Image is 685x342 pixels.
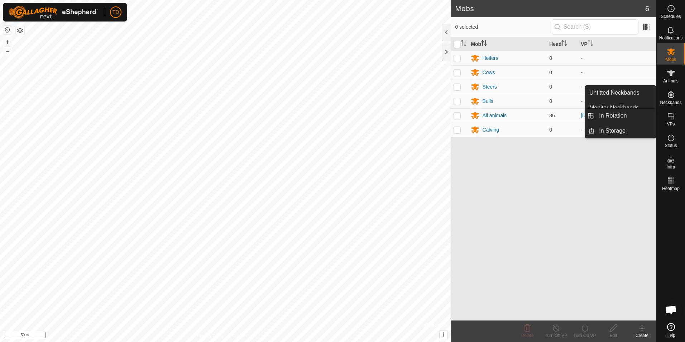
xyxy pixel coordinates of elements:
[570,332,599,339] div: Turn On VP
[549,98,552,104] span: 0
[455,4,645,13] h2: Mobs
[542,332,570,339] div: Turn Off VP
[482,126,499,134] div: Calving
[645,3,649,14] span: 6
[666,165,675,169] span: Infra
[3,38,12,46] button: +
[666,333,675,337] span: Help
[585,109,656,123] li: In Rotation
[585,86,656,100] a: Unfitted Neckbands
[585,101,656,115] a: Monitor Neckbands
[461,41,466,47] p-sorticon: Activate to sort
[482,112,507,119] div: All animals
[660,100,681,105] span: Neckbands
[549,55,552,61] span: 0
[667,122,675,126] span: VPs
[589,89,640,97] span: Unfitted Neckbands
[468,37,546,51] th: Mob
[660,299,682,320] div: Open chat
[455,23,551,31] span: 0 selected
[3,26,12,34] button: Reset Map
[3,47,12,56] button: –
[197,333,224,339] a: Privacy Policy
[578,80,656,94] td: -
[549,113,555,118] span: 36
[663,79,679,83] span: Animals
[578,37,656,51] th: VP
[628,332,656,339] div: Create
[661,14,681,19] span: Schedules
[578,94,656,108] td: -
[552,19,638,34] input: Search (S)
[561,41,567,47] p-sorticon: Activate to sort
[482,83,497,91] div: Steers
[599,111,627,120] span: In Rotation
[588,41,593,47] p-sorticon: Activate to sort
[665,143,677,148] span: Status
[581,113,615,118] a: [DATE] 092516
[578,51,656,65] td: -
[233,333,254,339] a: Contact Us
[549,84,552,90] span: 0
[595,109,656,123] a: In Rotation
[440,331,447,339] button: i
[666,57,676,62] span: Mobs
[546,37,578,51] th: Head
[521,333,534,338] span: Delete
[659,36,682,40] span: Notifications
[481,41,487,47] p-sorticon: Activate to sort
[585,124,656,138] li: In Storage
[589,104,639,112] span: Monitor Neckbands
[662,186,680,191] span: Heatmap
[443,332,444,338] span: i
[549,127,552,133] span: 0
[112,9,119,16] span: TD
[9,6,98,19] img: Gallagher Logo
[595,124,656,138] a: In Storage
[482,54,498,62] div: Heifers
[599,332,628,339] div: Edit
[549,70,552,75] span: 0
[578,123,656,137] td: -
[599,127,626,135] span: In Storage
[482,69,495,76] div: Cows
[482,98,493,105] div: Bulls
[16,26,24,35] button: Map Layers
[578,65,656,80] td: -
[657,320,685,340] a: Help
